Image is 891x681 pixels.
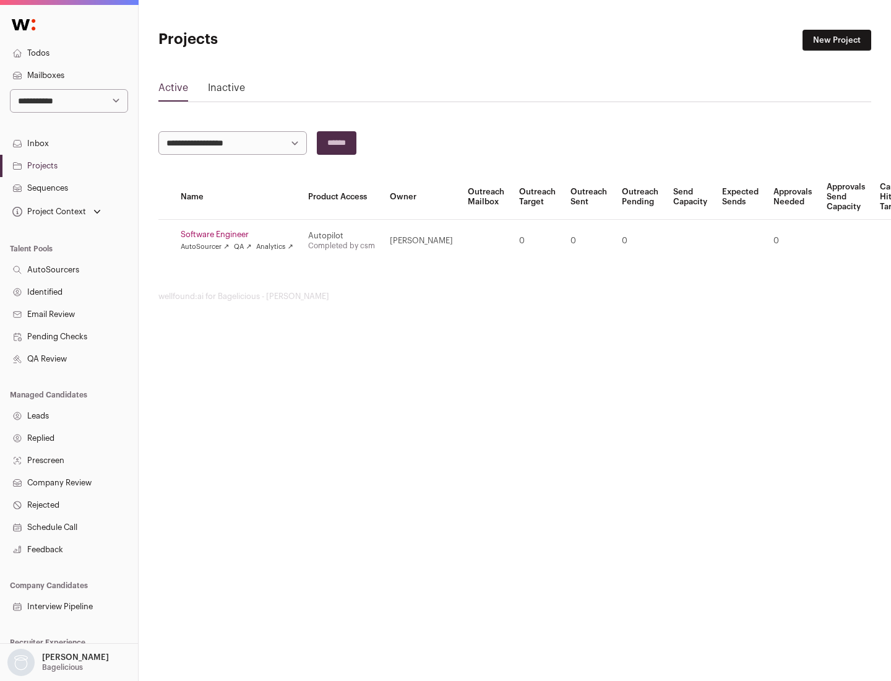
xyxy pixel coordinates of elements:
[308,231,375,241] div: Autopilot
[158,30,396,50] h1: Projects
[173,175,301,220] th: Name
[460,175,512,220] th: Outreach Mailbox
[234,242,251,252] a: QA ↗
[715,175,766,220] th: Expected Sends
[208,80,245,100] a: Inactive
[5,12,42,37] img: Wellfound
[256,242,293,252] a: Analytics ↗
[158,80,188,100] a: Active
[512,220,563,262] td: 0
[766,220,819,262] td: 0
[308,242,375,249] a: Completed by csm
[301,175,382,220] th: Product Access
[7,649,35,676] img: nopic.png
[563,175,614,220] th: Outreach Sent
[819,175,872,220] th: Approvals Send Capacity
[512,175,563,220] th: Outreach Target
[382,220,460,262] td: [PERSON_NAME]
[614,220,666,262] td: 0
[158,292,871,301] footer: wellfound:ai for Bagelicious - [PERSON_NAME]
[563,220,614,262] td: 0
[181,230,293,240] a: Software Engineer
[42,653,109,662] p: [PERSON_NAME]
[666,175,715,220] th: Send Capacity
[181,242,229,252] a: AutoSourcer ↗
[766,175,819,220] th: Approvals Needed
[10,203,103,220] button: Open dropdown
[10,207,86,217] div: Project Context
[42,662,83,672] p: Bagelicious
[614,175,666,220] th: Outreach Pending
[382,175,460,220] th: Owner
[5,649,111,676] button: Open dropdown
[803,30,871,51] a: New Project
